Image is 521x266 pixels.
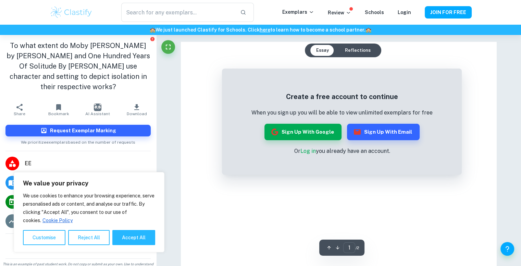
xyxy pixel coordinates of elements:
[260,27,270,33] a: here
[5,125,151,136] button: Request Exemplar Marking
[300,148,315,154] a: Log in
[150,36,155,41] button: Report issue
[117,100,156,119] button: Download
[282,8,314,16] p: Exemplars
[425,6,472,19] button: JOIN FOR FREE
[365,10,384,15] a: Schools
[25,159,151,168] span: EE
[23,192,155,225] p: We use cookies to enhance your browsing experience, serve personalised ads or content, and analys...
[39,100,78,119] button: Bookmark
[23,230,65,245] button: Customise
[398,10,411,15] a: Login
[112,230,155,245] button: Accept All
[355,245,359,251] span: / 2
[1,26,520,34] h6: We just launched Clastify for Schools. Click to learn how to become a school partner.
[347,124,420,140] button: Sign up with Email
[14,172,164,252] div: We value your privacy
[94,104,101,111] img: AI Assistant
[251,109,433,117] p: When you sign up you will be able to view unlimited exemplars for free
[150,27,156,33] span: 🏫
[328,9,351,16] p: Review
[85,111,110,116] span: AI Assistant
[50,5,93,19] img: Clastify logo
[121,3,234,22] input: Search for any exemplars...
[50,127,116,134] h6: Request Exemplar Marking
[339,45,376,56] button: Reflections
[161,40,175,54] button: Fullscreen
[78,100,117,119] button: AI Assistant
[68,230,110,245] button: Reject All
[365,27,371,33] span: 🏫
[251,147,433,155] p: Or you already have an account.
[23,179,155,188] p: We value your privacy
[127,111,147,116] span: Download
[500,242,514,256] button: Help and Feedback
[21,136,135,145] span: We prioritize exemplars based on the number of requests
[42,217,73,223] a: Cookie Policy
[264,124,342,140] button: Sign up with Google
[310,45,334,56] button: Essay
[5,40,151,92] h1: To what extent do Moby [PERSON_NAME] by [PERSON_NAME] and One Hundred Years Of Solitude By [PERSO...
[251,92,433,102] h5: Create a free account to continue
[48,111,69,116] span: Bookmark
[14,111,25,116] span: Share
